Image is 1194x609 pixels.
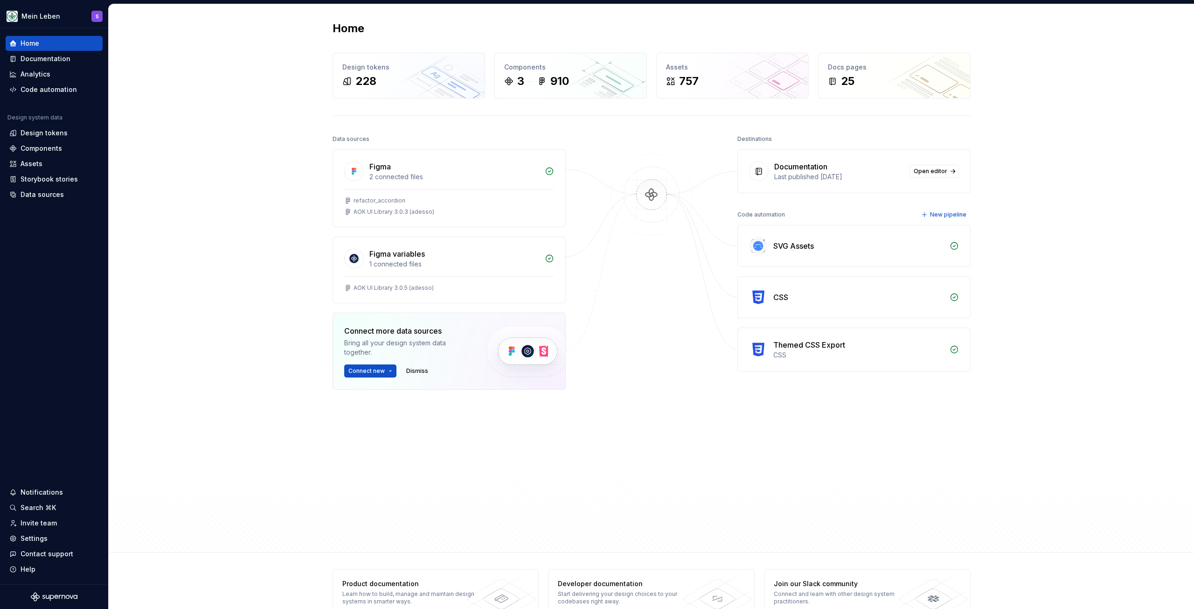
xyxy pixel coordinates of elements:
[774,172,904,182] div: Last published [DATE]
[354,208,434,216] div: AOK UI Library 3.0.3 (adesso)
[333,133,369,146] div: Data sources
[369,259,539,269] div: 1 connected files
[818,53,971,98] a: Docs pages25
[6,187,103,202] a: Data sources
[21,54,70,63] div: Documentation
[558,579,694,588] div: Developer documentation
[773,350,944,360] div: CSS
[841,74,854,89] div: 25
[402,364,432,378] button: Dismiss
[21,12,60,21] div: Mein Leben
[354,284,434,292] div: AOK UI Library 3.0.5 (adesso)
[342,63,475,72] div: Design tokens
[21,488,63,497] div: Notifications
[333,149,566,227] a: Figma2 connected filesrefactor_accordionAOK UI Library 3.0.3 (adesso)
[914,168,947,175] span: Open editor
[344,325,470,336] div: Connect more data sources
[774,579,909,588] div: Join our Slack community
[6,67,103,82] a: Analytics
[737,133,772,146] div: Destinations
[6,172,103,187] a: Storybook stories
[21,85,77,94] div: Code automation
[504,63,637,72] div: Components
[344,364,396,378] button: Connect new
[406,367,428,375] span: Dismiss
[6,531,103,546] a: Settings
[666,63,799,72] div: Assets
[773,339,845,350] div: Themed CSS Export
[21,549,73,559] div: Contact support
[7,114,62,121] div: Design system data
[656,53,809,98] a: Assets757
[342,590,478,605] div: Learn how to build, manage and maintain design systems in smarter ways.
[909,165,959,178] a: Open editor
[369,172,539,182] div: 2 connected files
[6,36,103,51] a: Home
[21,503,56,512] div: Search ⌘K
[6,82,103,97] a: Code automation
[21,518,57,528] div: Invite team
[494,53,647,98] a: Components3910
[96,13,99,20] div: S
[21,190,64,199] div: Data sources
[774,161,827,172] div: Documentation
[21,565,35,574] div: Help
[558,590,694,605] div: Start delivering your design choices to your codebases right away.
[333,53,485,98] a: Design tokens228
[773,292,788,303] div: CSS
[6,500,103,515] button: Search ⌘K
[7,11,18,22] img: df5db9ef-aba0-4771-bf51-9763b7497661.png
[679,74,699,89] div: 757
[21,70,50,79] div: Analytics
[550,74,569,89] div: 910
[333,21,364,36] h2: Home
[6,156,103,171] a: Assets
[2,6,106,26] button: Mein LebenS
[6,546,103,561] button: Contact support
[918,208,971,221] button: New pipeline
[355,74,376,89] div: 228
[21,534,48,543] div: Settings
[21,39,39,48] div: Home
[21,175,78,184] div: Storybook stories
[6,516,103,531] a: Invite team
[21,128,68,138] div: Design tokens
[774,590,909,605] div: Connect and learn with other design system practitioners.
[737,208,785,221] div: Code automation
[369,161,391,172] div: Figma
[6,485,103,500] button: Notifications
[333,237,566,303] a: Figma variables1 connected filesAOK UI Library 3.0.5 (adesso)
[6,562,103,577] button: Help
[31,592,77,602] svg: Supernova Logo
[6,51,103,66] a: Documentation
[342,579,478,588] div: Product documentation
[517,74,524,89] div: 3
[6,141,103,156] a: Components
[930,211,966,218] span: New pipeline
[773,240,814,252] div: SVG Assets
[6,126,103,140] a: Design tokens
[828,63,961,72] div: Docs pages
[348,367,385,375] span: Connect new
[354,197,405,204] div: refactor_accordion
[21,144,62,153] div: Components
[21,159,42,168] div: Assets
[344,338,470,357] div: Bring all your design system data together.
[369,248,425,259] div: Figma variables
